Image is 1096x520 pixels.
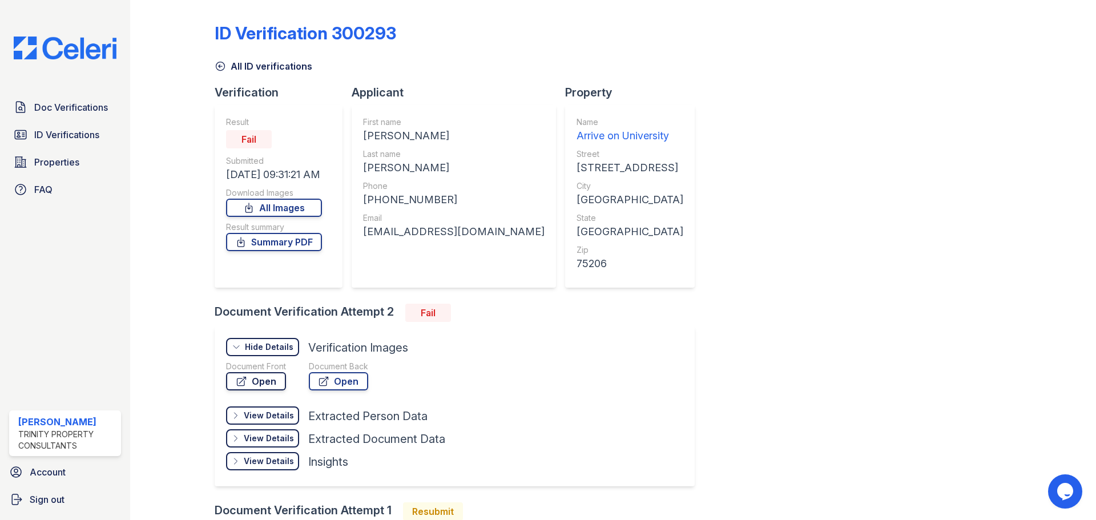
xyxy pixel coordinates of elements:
div: Document Back [309,361,368,372]
a: Doc Verifications [9,96,121,119]
div: Extracted Person Data [308,408,428,424]
div: Street [577,148,683,160]
a: FAQ [9,178,121,201]
div: State [577,212,683,224]
div: First name [363,116,545,128]
a: ID Verifications [9,123,121,146]
iframe: chat widget [1048,474,1085,509]
div: [EMAIL_ADDRESS][DOMAIN_NAME] [363,224,545,240]
div: [GEOGRAPHIC_DATA] [577,192,683,208]
div: ID Verification 300293 [215,23,396,43]
div: Phone [363,180,545,192]
div: Fail [405,304,451,322]
div: Email [363,212,545,224]
img: CE_Logo_Blue-a8612792a0a2168367f1c8372b55b34899dd931a85d93a1a3d3e32e68fde9ad4.png [5,37,126,59]
a: Properties [9,151,121,174]
span: Account [30,465,66,479]
span: Doc Verifications [34,100,108,114]
div: Result [226,116,322,128]
div: [PERSON_NAME] [363,160,545,176]
div: 75206 [577,256,683,272]
div: Fail [226,130,272,148]
div: Property [565,84,704,100]
div: Document Verification Attempt 2 [215,304,704,322]
div: Verification [215,84,352,100]
div: City [577,180,683,192]
span: ID Verifications [34,128,99,142]
div: [PERSON_NAME] [18,415,116,429]
a: Account [5,461,126,483]
div: [DATE] 09:31:21 AM [226,167,322,183]
div: Verification Images [308,340,408,356]
div: Hide Details [245,341,293,353]
div: Trinity Property Consultants [18,429,116,452]
div: Download Images [226,187,322,199]
div: Document Front [226,361,286,372]
div: Result summary [226,221,322,233]
div: Submitted [226,155,322,167]
div: View Details [244,433,294,444]
div: Zip [577,244,683,256]
div: [PERSON_NAME] [363,128,545,144]
a: Open [309,372,368,390]
div: [GEOGRAPHIC_DATA] [577,224,683,240]
a: All ID verifications [215,59,312,73]
div: View Details [244,410,294,421]
a: All Images [226,199,322,217]
span: Properties [34,155,79,169]
span: Sign out [30,493,65,506]
div: View Details [244,455,294,467]
div: [PHONE_NUMBER] [363,192,545,208]
a: Open [226,372,286,390]
div: Name [577,116,683,128]
div: Arrive on University [577,128,683,144]
div: Insights [308,454,348,470]
div: Applicant [352,84,565,100]
div: [STREET_ADDRESS] [577,160,683,176]
span: FAQ [34,183,53,196]
div: Extracted Document Data [308,431,445,447]
a: Name Arrive on University [577,116,683,144]
div: Last name [363,148,545,160]
a: Summary PDF [226,233,322,251]
a: Sign out [5,488,126,511]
